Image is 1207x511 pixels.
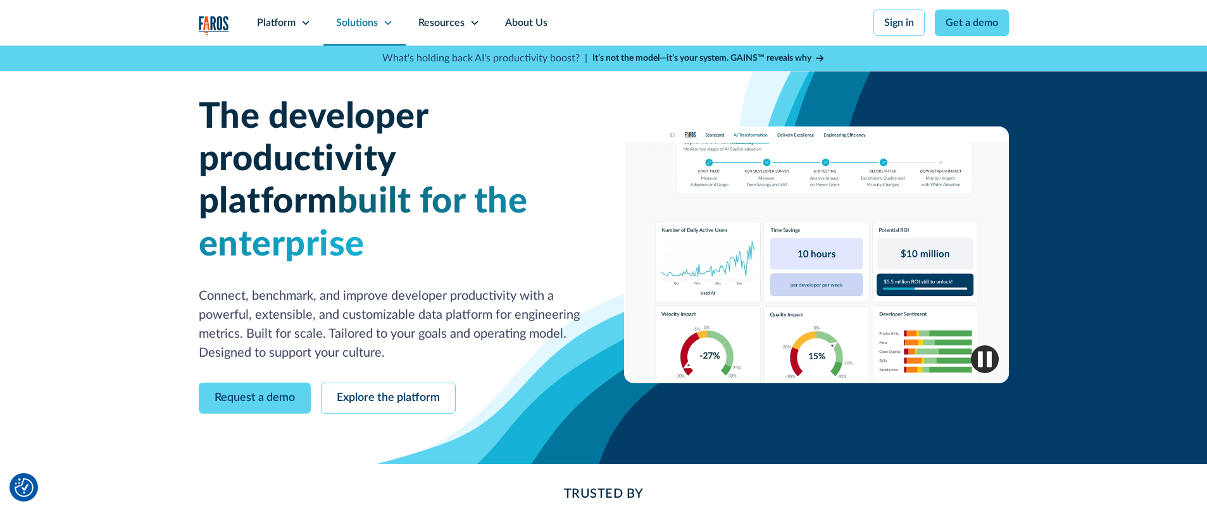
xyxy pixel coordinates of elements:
[199,184,528,262] span: built for the enterprise
[873,9,925,36] a: Sign in
[382,51,587,66] p: What's holding back AI's productivity boost? |
[199,383,311,414] a: Request a demo
[321,383,456,414] a: Explore the platform
[257,15,296,30] div: Platform
[935,9,1009,36] a: Get a demo
[418,15,465,30] div: Resources
[199,286,584,362] p: Connect, benchmark, and improve developer productivity with a powerful, extensible, and customiza...
[15,478,34,497] img: Revisit consent button
[199,96,584,266] h1: The developer productivity platform
[15,478,34,497] button: Cookie Settings
[199,16,229,35] a: home
[336,15,378,30] div: Solutions
[592,52,825,65] a: It’s not the model—it’s your system. GAINS™ reveals why
[592,54,811,63] strong: It’s not the model—it’s your system. GAINS™ reveals why
[971,345,999,373] img: Pause video
[300,484,908,503] h2: Trusted By
[199,16,229,35] img: Logo of the analytics and reporting company Faros.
